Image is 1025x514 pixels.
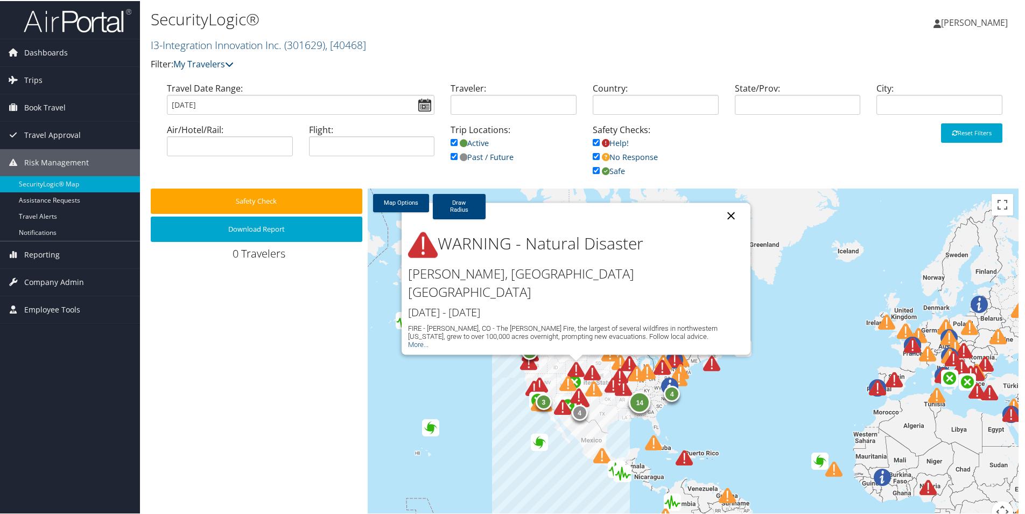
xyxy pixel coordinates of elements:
[284,37,325,51] span: ( 301629 )
[373,193,429,211] a: Map Options
[408,230,744,259] h1: WARNING - Natural Disaster
[151,187,362,213] button: Safety Check
[24,268,84,295] span: Company Admin
[529,391,546,408] div: Green forest fire alert in United States
[24,38,68,65] span: Dashboards
[451,137,489,147] a: Active
[941,122,1002,142] button: Reset Filters
[151,245,368,266] div: 0 Travelers
[443,81,585,122] div: Traveler:
[629,391,650,412] div: 14
[566,372,583,390] div: Green forest fire alert in United States
[159,81,443,122] div: Travel Date Range:
[151,7,729,30] h1: SecurityLogic®
[24,240,60,267] span: Reporting
[422,418,439,435] div: Green alert for tropical cyclone HENRIETTE-25. Population affected by Category 1 (120 km/h) wind ...
[24,7,131,32] img: airportal-logo.png
[159,122,301,164] div: Air/Hotel/Rail:
[959,372,976,390] div: Green forest fire alert in Albania
[941,369,958,386] div: Green forest fire alert in Italy
[408,304,744,319] h3: [DATE] - [DATE]
[557,395,574,413] div: Green forest fire alert in United States
[585,122,727,187] div: Safety Checks:
[614,464,631,481] div: Green earthquake alert (Magnitude 4.7M, Depth:10km) in Guatemala 10/08/2025 20:37 UTC, 70 thousan...
[941,16,1008,27] span: [PERSON_NAME]
[933,5,1019,38] a: [PERSON_NAME]
[301,122,443,164] div: Flight:
[593,137,629,147] a: Help!
[868,81,1010,122] div: City:
[24,66,43,93] span: Trips
[173,57,234,69] a: My Travelers
[443,122,585,173] div: Trip Locations:
[151,57,729,71] p: Filter:
[24,295,80,322] span: Employee Tools
[433,193,486,218] a: Draw Radius
[585,81,727,122] div: Country:
[325,37,366,51] span: , [ 40468 ]
[151,37,366,51] a: I3-Integration Innovation Inc.
[734,338,752,356] div: Green forest fire alert in Canada
[593,151,658,161] a: No Response
[408,230,438,259] img: alert-flat-solid-warning.png
[608,460,625,477] div: Green earthquake alert (Magnitude 5.8M, Depth:9.144km) in Mexico 11/08/2025 02:21 UTC, 40 thousan...
[811,452,829,469] div: Green alert for tropical cyclone ERIN-25. Population affected by Category 1 (120 km/h) wind speed...
[151,216,362,241] button: Download Report
[727,81,869,122] div: State/Prov:
[608,460,626,477] div: Green earthquake alert (Magnitude 4.5M, Depth:55.143km) in Mexico 11/08/2025 09:57 UTC, No people...
[531,433,548,450] div: Green alert for tropical cyclone IVO-25. Population affected by Category 1 (120 km/h) wind speeds...
[614,464,631,481] div: Green earthquake alert (Magnitude 4.5M, Depth:10km) in Guatemala 10/08/2025 21:49 UTC, 2 thousand...
[396,311,413,328] div: Green earthquake alert (Magnitude 4.5M, Depth:10km) in United States 11/08/2025 05:52 UTC, 3 thou...
[451,151,514,161] a: Past / Future
[24,93,66,120] span: Book Travel
[408,323,744,339] div: FIRE - [PERSON_NAME], CO - The [PERSON_NAME] Fire, the largest of several wildfires in northweste...
[664,492,681,510] div: Green earthquake alert (Magnitude 4.7M, Depth:148.057km) in Colombia 11/08/2025 00:16 UTC, 3 mill...
[408,263,744,300] h2: [PERSON_NAME], [GEOGRAPHIC_DATA] [GEOGRAPHIC_DATA]
[24,148,89,175] span: Risk Management
[408,339,429,348] a: More...
[992,193,1013,214] button: Toggle fullscreen view
[593,165,625,175] a: Safe
[24,121,81,148] span: Travel Approval
[718,202,744,228] button: Close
